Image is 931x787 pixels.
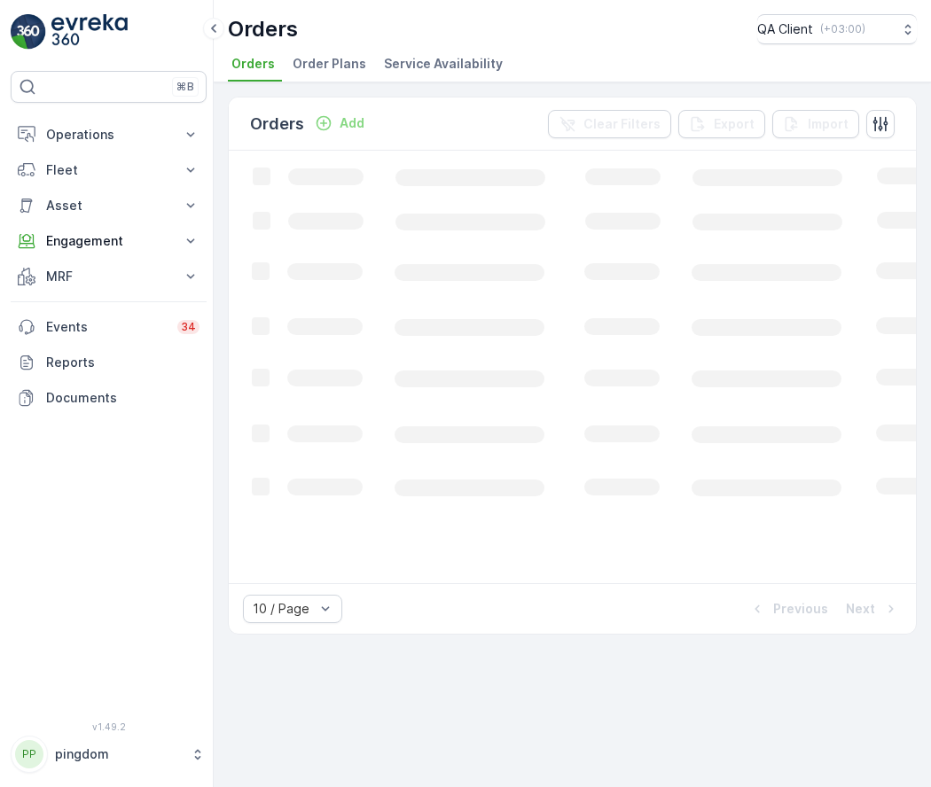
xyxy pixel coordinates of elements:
[11,736,207,773] button: PPpingdom
[46,126,171,144] p: Operations
[583,115,661,133] p: Clear Filters
[846,600,875,618] p: Next
[11,117,207,152] button: Operations
[308,113,372,134] button: Add
[46,161,171,179] p: Fleet
[773,600,828,618] p: Previous
[228,15,298,43] p: Orders
[548,110,671,138] button: Clear Filters
[384,55,503,73] span: Service Availability
[55,745,182,763] p: pingdom
[46,232,171,250] p: Engagement
[11,152,207,188] button: Fleet
[231,55,275,73] span: Orders
[46,318,167,336] p: Events
[714,115,755,133] p: Export
[46,268,171,285] p: MRF
[293,55,366,73] span: Order Plans
[11,188,207,223] button: Asset
[772,110,859,138] button: Import
[808,115,849,133] p: Import
[678,110,765,138] button: Export
[46,389,199,407] p: Documents
[250,112,304,136] p: Orders
[11,345,207,380] a: Reports
[757,20,813,38] p: QA Client
[11,380,207,416] a: Documents
[11,223,207,259] button: Engagement
[757,14,917,44] button: QA Client(+03:00)
[11,259,207,294] button: MRF
[51,14,128,50] img: logo_light-DOdMpM7g.png
[15,740,43,768] div: PP
[747,598,830,619] button: Previous
[11,14,46,50] img: logo
[176,80,194,94] p: ⌘B
[11,309,207,345] a: Events34
[820,22,865,36] p: ( +03:00 )
[844,598,902,619] button: Next
[181,320,196,334] p: 34
[340,114,364,132] p: Add
[46,197,171,214] p: Asset
[11,721,207,732] span: v 1.49.2
[46,354,199,371] p: Reports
